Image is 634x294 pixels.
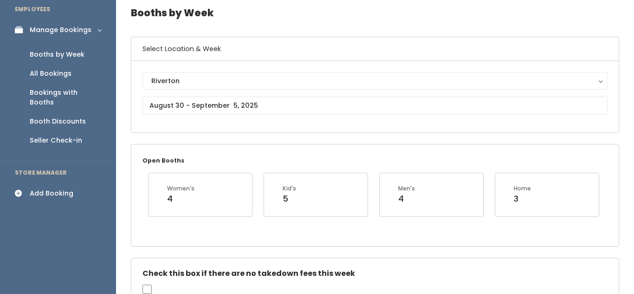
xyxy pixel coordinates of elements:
input: August 30 - September 5, 2025 [142,97,608,114]
div: Seller Check-in [30,136,82,145]
div: Booths by Week [30,50,84,59]
div: Add Booking [30,189,73,198]
div: Home [514,184,531,193]
div: Women's [167,184,194,193]
div: Booth Discounts [30,117,86,126]
div: Manage Bookings [30,25,91,35]
h5: Check this box if there are no takedown fees this week [142,269,608,278]
div: Bookings with Booths [30,88,101,107]
div: Kid's [283,184,296,193]
div: 3 [514,193,531,205]
div: 5 [283,193,296,205]
h6: Select Location & Week [131,37,619,61]
div: Riverton [151,76,599,86]
small: Open Booths [142,157,184,164]
div: 4 [167,193,194,205]
div: Men's [398,184,415,193]
button: Riverton [142,72,608,90]
div: All Bookings [30,69,71,78]
div: 4 [398,193,415,205]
